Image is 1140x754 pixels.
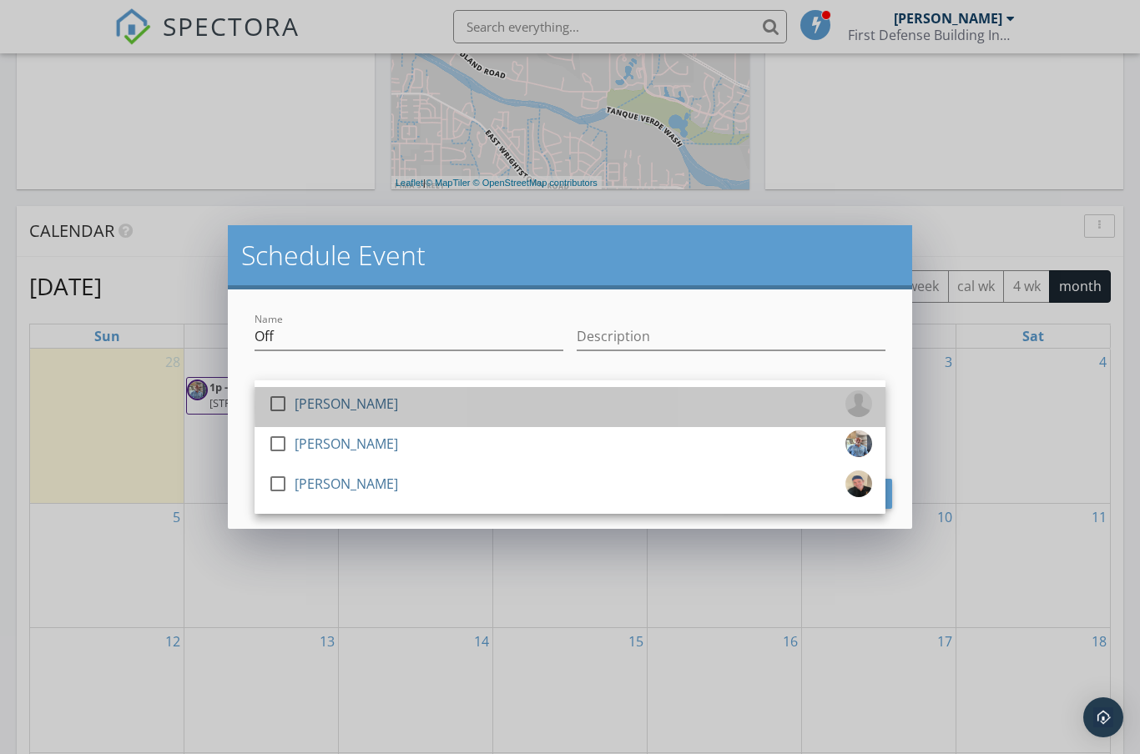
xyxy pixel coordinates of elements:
img: selfie.png [845,470,872,497]
div: [PERSON_NAME] [295,470,398,497]
img: default-user-f0147aede5fd5fa78ca7ade42f37bd4542148d508eef1c3d3ea960f66861d68b.jpg [845,390,872,417]
img: unnamed.jpg [845,430,872,457]
h2: Schedule Event [241,239,899,272]
div: [PERSON_NAME] [295,430,398,457]
div: Open Intercom Messenger [1083,697,1123,737]
div: [PERSON_NAME] [295,390,398,417]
